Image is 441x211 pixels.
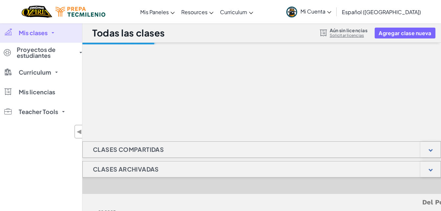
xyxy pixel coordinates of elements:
[375,28,435,38] button: Agregar clase nueva
[286,7,297,17] img: avatar
[140,9,169,15] span: Mis Paneles
[83,161,169,177] h1: Clases Archivadas
[178,3,217,21] a: Resources
[181,9,208,15] span: Resources
[92,27,165,39] h1: Todas las clases
[300,8,331,15] span: Mi Cuenta
[342,9,421,15] span: Español ([GEOGRAPHIC_DATA])
[283,1,335,22] a: Mi Cuenta
[77,127,82,136] span: ◀
[22,5,52,18] a: Ozaria by CodeCombat logo
[137,3,178,21] a: Mis Paneles
[22,5,52,18] img: Home
[19,109,58,115] span: Teacher Tools
[339,3,424,21] a: Español ([GEOGRAPHIC_DATA])
[83,141,174,158] h1: Clases compartidas
[330,33,367,38] a: Solicitar licencias
[17,47,76,59] span: Proyectos de estudiantes
[330,28,367,33] span: Aún sin licencias
[19,30,48,36] span: Mis clases
[217,3,256,21] a: Curriculum
[19,69,51,75] span: Curriculum
[19,89,55,95] span: Mis licencias
[220,9,247,15] span: Curriculum
[55,7,105,17] img: Tecmilenio logo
